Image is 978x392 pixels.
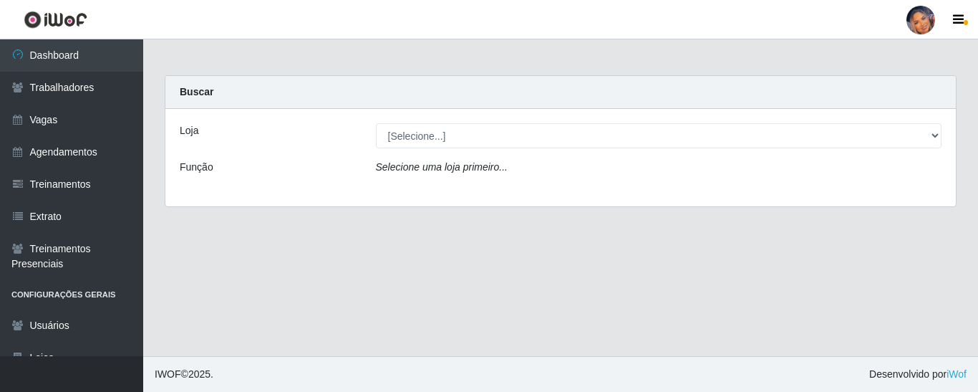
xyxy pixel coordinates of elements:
a: iWof [946,368,967,380]
label: Loja [180,123,198,138]
span: © 2025 . [155,367,213,382]
i: Selecione uma loja primeiro... [376,161,508,173]
span: Desenvolvido por [869,367,967,382]
label: Função [180,160,213,175]
strong: Buscar [180,86,213,97]
img: CoreUI Logo [24,11,87,29]
span: IWOF [155,368,181,380]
